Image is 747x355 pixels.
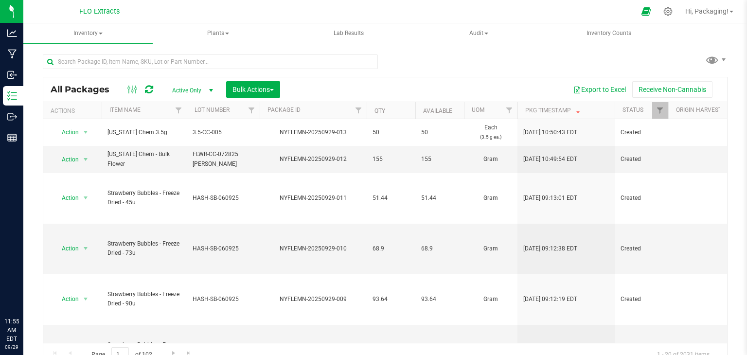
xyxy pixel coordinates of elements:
[23,23,153,44] a: Inventory
[195,106,230,113] a: Lot Number
[267,106,301,113] a: Package ID
[652,102,668,119] a: Filter
[421,128,458,137] span: 50
[573,29,644,37] span: Inventory Counts
[373,244,409,253] span: 68.9
[414,23,543,44] a: Audit
[676,106,725,113] a: Origin Harvests
[621,244,662,253] span: Created
[523,155,577,164] span: [DATE] 10:49:54 EDT
[423,107,452,114] a: Available
[351,102,367,119] a: Filter
[53,191,79,205] span: Action
[53,242,79,255] span: Action
[567,81,632,98] button: Export to Excel
[232,86,274,93] span: Bulk Actions
[621,295,662,304] span: Created
[373,128,409,137] span: 50
[525,107,582,114] a: Pkg Timestamp
[258,128,368,137] div: NYFLEMN-20250929-013
[258,155,368,164] div: NYFLEMN-20250929-012
[622,106,643,113] a: Status
[632,81,712,98] button: Receive Non-Cannabis
[523,194,577,203] span: [DATE] 09:13:01 EDT
[621,155,662,164] span: Created
[501,102,517,119] a: Filter
[621,194,662,203] span: Created
[154,23,283,44] a: Plants
[51,107,98,114] div: Actions
[193,194,254,203] span: HASH-SB-060925
[7,49,17,59] inline-svg: Manufacturing
[171,102,187,119] a: Filter
[7,112,17,122] inline-svg: Outbound
[7,91,17,101] inline-svg: Inventory
[193,244,254,253] span: HASH-SB-060925
[53,125,79,139] span: Action
[421,194,458,203] span: 51.44
[43,54,378,69] input: Search Package ID, Item Name, SKU, Lot or Part Number...
[470,295,512,304] span: Gram
[107,290,181,308] span: Strawberry Bubbles - Freeze Dried - 90u
[621,128,662,137] span: Created
[470,194,512,203] span: Gram
[258,295,368,304] div: NYFLEMN-20250929-009
[374,107,385,114] a: Qty
[258,244,368,253] div: NYFLEMN-20250929-010
[470,244,512,253] span: Gram
[284,23,413,44] a: Lab Results
[523,128,577,137] span: [DATE] 10:50:43 EDT
[79,7,120,16] span: FLO Extracts
[107,239,181,258] span: Strawberry Bubbles - Freeze Dried - 73u
[154,24,283,43] span: Plants
[107,150,181,168] span: [US_STATE] Chem - Bulk Flower
[4,317,19,343] p: 11:55 AM EDT
[685,7,729,15] span: Hi, Packaging!
[107,128,181,137] span: [US_STATE] Chem 3.5g
[80,242,92,255] span: select
[414,24,543,43] span: Audit
[635,2,657,21] span: Open Ecommerce Menu
[4,343,19,351] p: 09/29
[373,155,409,164] span: 155
[373,194,409,203] span: 51.44
[421,295,458,304] span: 93.64
[662,7,674,16] div: Manage settings
[544,23,674,44] a: Inventory Counts
[7,70,17,80] inline-svg: Inbound
[470,132,512,142] p: (3.5 g ea.)
[80,153,92,166] span: select
[193,150,254,168] span: FLWR-CC-072825 [PERSON_NAME]
[29,276,40,287] iframe: Resource center unread badge
[421,155,458,164] span: 155
[244,102,260,119] a: Filter
[53,292,79,306] span: Action
[80,125,92,139] span: select
[373,295,409,304] span: 93.64
[258,194,368,203] div: NYFLEMN-20250929-011
[470,123,512,142] span: Each
[523,244,577,253] span: [DATE] 09:12:38 EDT
[7,133,17,142] inline-svg: Reports
[193,295,254,304] span: HASH-SB-060925
[320,29,377,37] span: Lab Results
[472,106,484,113] a: UOM
[107,189,181,207] span: Strawberry Bubbles - Freeze Dried - 45u
[53,153,79,166] span: Action
[80,191,92,205] span: select
[80,292,92,306] span: select
[7,28,17,38] inline-svg: Analytics
[523,295,577,304] span: [DATE] 09:12:19 EDT
[193,128,254,137] span: 3.5-CC-005
[109,106,141,113] a: Item Name
[421,244,458,253] span: 68.9
[226,81,280,98] button: Bulk Actions
[470,155,512,164] span: Gram
[51,84,119,95] span: All Packages
[10,277,39,306] iframe: Resource center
